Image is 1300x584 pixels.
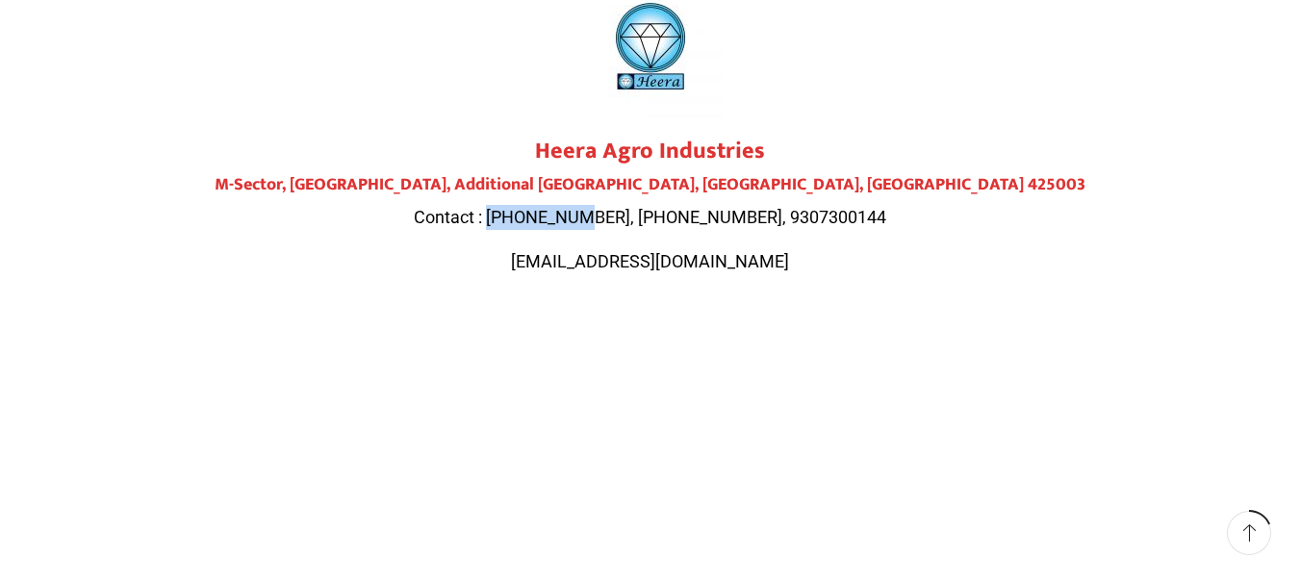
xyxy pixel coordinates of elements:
strong: Heera Agro Industries [535,132,765,170]
span: [EMAIL_ADDRESS][DOMAIN_NAME] [511,251,789,271]
h4: M-Sector, [GEOGRAPHIC_DATA], Additional [GEOGRAPHIC_DATA], [GEOGRAPHIC_DATA], [GEOGRAPHIC_DATA] 4... [112,175,1189,196]
span: Contact : [PHONE_NUMBER], [PHONE_NUMBER], 9307300144 [414,207,886,227]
